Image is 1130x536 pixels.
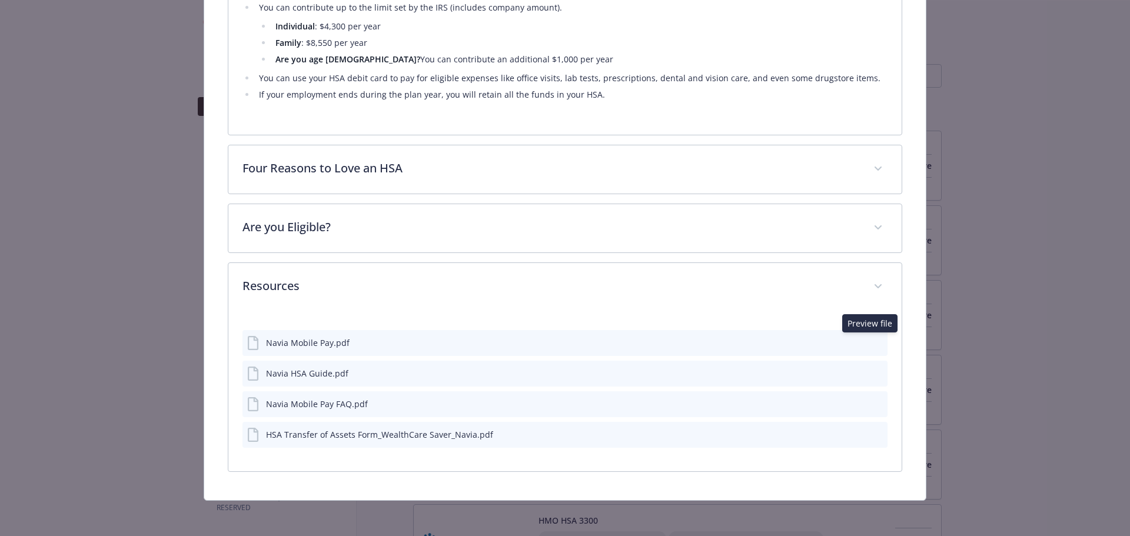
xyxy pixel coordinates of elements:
div: Resources [228,263,902,311]
li: If your employment ends during the plan year, you will retain all the funds in your HSA. [255,88,888,102]
div: Resources [228,311,902,471]
li: You can contribute an additional $1,000 per year [272,52,888,66]
div: HSA Transfer of Assets Form_WealthCare Saver_Navia.pdf [266,428,493,441]
li: : $8,550 per year [272,36,888,50]
button: download file [851,337,860,349]
div: Four Reasons to Love an HSA [228,145,902,194]
div: Are you Eligible? [228,204,902,252]
div: Navia Mobile Pay FAQ.pdf [266,398,368,410]
strong: Family [275,37,301,48]
div: Navia Mobile Pay.pdf [266,337,350,349]
li: : $4,300 per year [272,19,888,34]
button: preview file [872,428,883,441]
button: preview file [872,367,883,379]
button: download file [853,428,863,441]
p: Resources [242,277,860,295]
p: Are you Eligible? [242,218,860,236]
button: preview file [870,337,883,349]
strong: Are you age [DEMOGRAPHIC_DATA]? [275,54,420,65]
li: You can use your HSA debit card to pay for eligible expenses like office visits, lab tests, presc... [255,71,888,85]
li: You can contribute up to the limit set by the IRS (includes company amount). [255,1,888,66]
button: download file [853,398,863,410]
div: Preview file [842,314,898,332]
p: Four Reasons to Love an HSA [242,159,860,177]
div: Navia HSA Guide.pdf [266,367,348,379]
button: download file [853,367,863,379]
button: preview file [872,398,883,410]
strong: Individual [275,21,315,32]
